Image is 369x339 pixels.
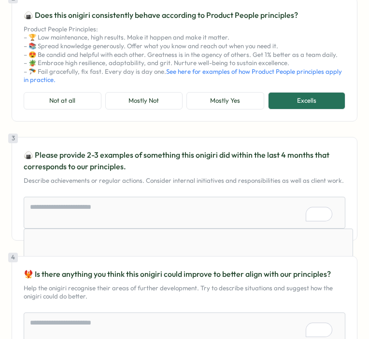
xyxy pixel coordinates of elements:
button: Mostly Yes [186,92,264,109]
button: Mostly Not [105,92,183,109]
div: 4 [8,253,18,262]
p: 🍙 Does this onigiri consistently behave according to Product People principles? [24,9,345,21]
p: 🍙 Please provide 2-3 examples of something this onigiri did within the last 4 months that corresp... [24,149,345,173]
div: 3 [8,134,18,143]
p: Help the onigiri recognise their areas of further development. Try to describe situations and sug... [24,284,345,301]
p: 🐦‍🔥 Is there anything you think this onigiri could improve to better align with our principles? [24,268,345,280]
button: Not at all [24,92,101,109]
p: Product People Principles: – 🏆 Low maintenance, high results. Make it happen and make it matter. ... [24,25,345,84]
a: See here for examples of how Product People principles apply in practice. [24,68,342,84]
button: Excells [268,92,346,109]
p: Describe achievements or regular actions. Consider internal initiatives and responsibilities as w... [24,176,345,185]
textarea: To enrich screen reader interactions, please activate Accessibility in Grammarly extension settings [24,197,345,229]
